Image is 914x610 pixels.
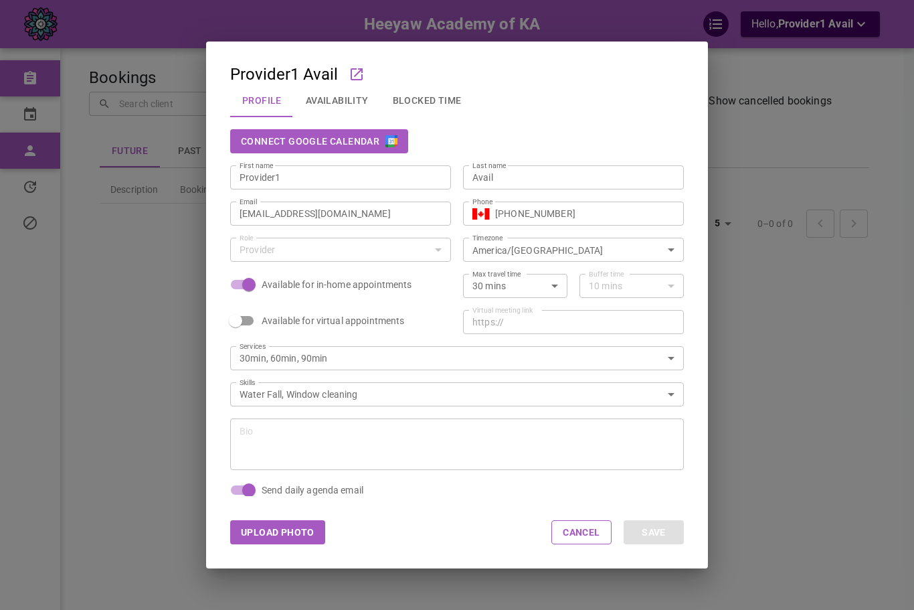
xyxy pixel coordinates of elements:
div: Provider [240,243,442,256]
img: google-cal [385,135,397,147]
div: 30min, 60min, 90min [240,352,674,365]
div: 10 mins [589,279,674,293]
label: First name [240,161,273,171]
span: Send daily agenda email [262,483,363,497]
div: 30 mins [472,279,558,293]
label: Services [240,341,266,352]
label: Virtual meeting link [472,305,533,315]
button: Profile [230,83,294,118]
div: Water Fall, Window cleaning [240,388,674,401]
label: Role [240,233,254,243]
button: Select country [472,204,490,224]
label: Max travel time [472,269,521,279]
a: Go to personal booking link [350,68,363,81]
input: +1 (702) 123-4567 [495,207,674,220]
div: Provider1 Avail [230,66,363,83]
button: Cancel [551,520,612,544]
label: Buffer time [589,269,624,279]
button: Availability [294,83,381,118]
label: Skills [240,378,256,388]
button: Upload Photo [230,520,325,544]
label: Email [240,197,257,207]
button: Connect Google Calendar [230,129,408,153]
label: Last name [472,161,506,171]
span: Available for virtual appointments [262,314,404,327]
p: https:// [472,315,504,329]
span: Available for in-home appointments [262,278,412,291]
label: Phone [472,197,493,207]
button: Open [662,240,680,259]
label: Timezone [472,233,503,243]
button: Blocked Time [381,83,474,118]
